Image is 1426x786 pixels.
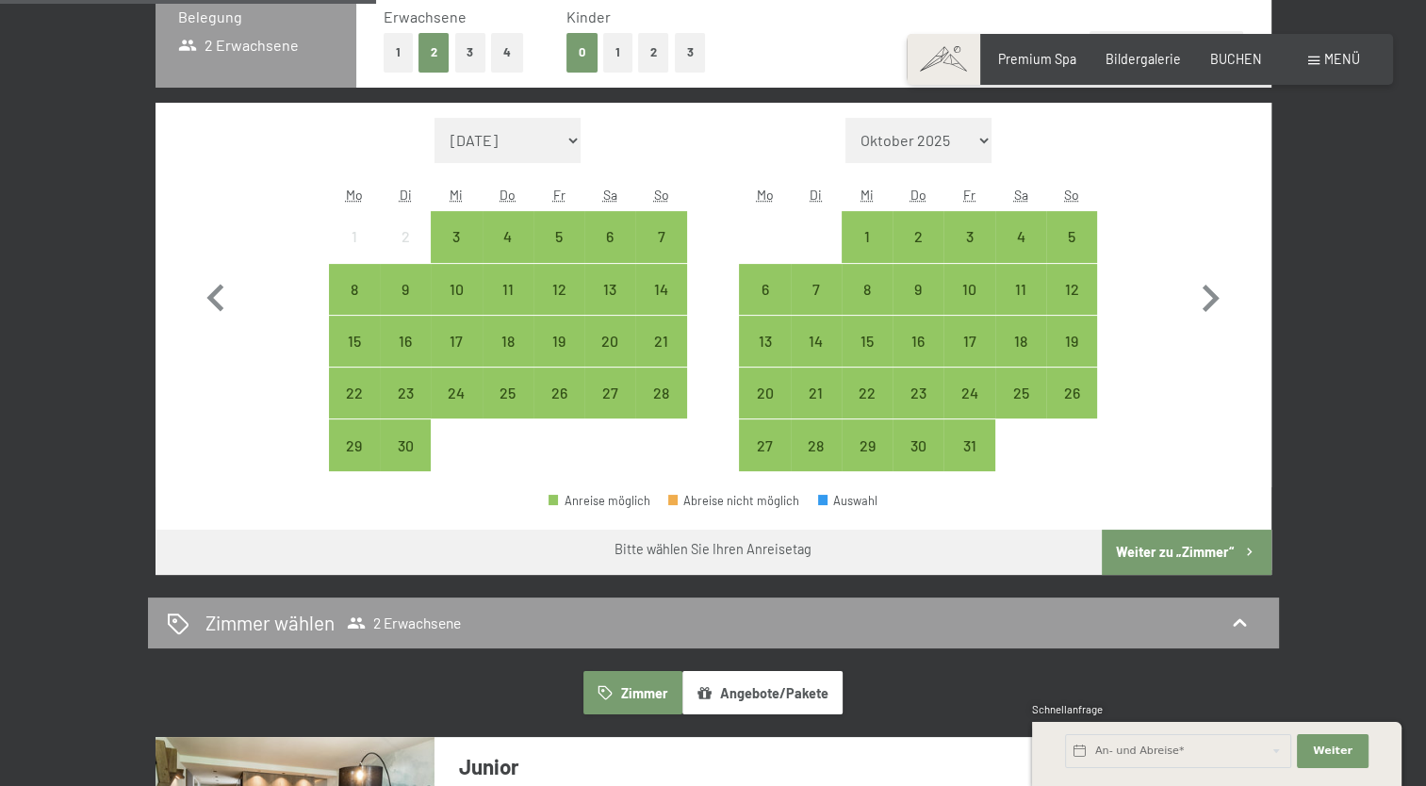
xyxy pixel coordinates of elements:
div: 13 [586,282,633,329]
div: Sat Oct 04 2025 [995,211,1046,262]
div: Sun Oct 12 2025 [1046,264,1097,315]
div: 29 [331,438,378,485]
div: Anreise möglich [380,264,431,315]
span: Kinder [566,8,611,25]
div: Anreise möglich [893,316,943,367]
div: Fri Sep 12 2025 [533,264,584,315]
button: 1 [603,33,632,72]
div: 9 [894,282,942,329]
div: 24 [433,385,480,433]
div: Sat Sep 06 2025 [584,211,635,262]
div: Anreise möglich [329,368,380,418]
div: Anreise möglich [431,264,482,315]
div: Thu Oct 30 2025 [893,419,943,470]
div: Anreise möglich [1046,316,1097,367]
div: 7 [793,282,840,329]
div: Anreise möglich [584,316,635,367]
div: Mon Oct 27 2025 [739,419,790,470]
div: Anreise möglich [791,264,842,315]
div: Mon Oct 13 2025 [739,316,790,367]
div: Anreise möglich [584,264,635,315]
div: 26 [535,385,582,433]
div: Anreise möglich [943,316,994,367]
div: 1 [844,229,891,276]
div: Anreise möglich [739,264,790,315]
div: Anreise möglich [635,264,686,315]
div: Anreise möglich [893,264,943,315]
button: 4 [491,33,523,72]
div: Tue Sep 16 2025 [380,316,431,367]
div: Anreise möglich [380,316,431,367]
div: Sun Oct 05 2025 [1046,211,1097,262]
div: Anreise möglich [533,368,584,418]
div: 2 [894,229,942,276]
div: 6 [741,282,788,329]
div: 20 [741,385,788,433]
div: Anreise möglich [533,211,584,262]
div: 16 [894,334,942,381]
div: Anreise möglich [943,211,994,262]
div: Fri Sep 26 2025 [533,368,584,418]
div: 29 [844,438,891,485]
div: Mon Sep 08 2025 [329,264,380,315]
abbr: Montag [756,187,773,203]
div: 24 [945,385,992,433]
div: Wed Sep 24 2025 [431,368,482,418]
div: Sat Sep 27 2025 [584,368,635,418]
div: Anreise möglich [995,368,1046,418]
div: Mon Oct 20 2025 [739,368,790,418]
div: Anreise möglich [842,419,893,470]
div: Tue Oct 21 2025 [791,368,842,418]
span: 2 Erwachsene [347,614,461,632]
div: 26 [1048,385,1095,433]
div: Anreise möglich [431,316,482,367]
abbr: Donnerstag [910,187,926,203]
button: 0 [566,33,598,72]
div: Wed Sep 10 2025 [431,264,482,315]
div: Tue Oct 14 2025 [791,316,842,367]
div: 30 [894,438,942,485]
div: Thu Oct 02 2025 [893,211,943,262]
button: 3 [675,33,706,72]
div: Tue Sep 09 2025 [380,264,431,315]
div: Anreise nicht möglich [329,211,380,262]
div: Anreise möglich [893,368,943,418]
div: 22 [331,385,378,433]
span: Premium Spa [998,51,1076,67]
button: Nächster Monat [1183,118,1238,472]
div: Anreise möglich [635,211,686,262]
div: 10 [945,282,992,329]
div: 14 [793,334,840,381]
div: 25 [484,385,532,433]
span: Menü [1324,51,1360,67]
span: Erwachsene [384,8,467,25]
div: 4 [484,229,532,276]
button: 2 [638,33,669,72]
div: Anreise möglich [635,316,686,367]
div: Anreise möglich [791,419,842,470]
a: BUCHEN [1210,51,1262,67]
span: Weiter [1313,744,1352,759]
div: Anreise möglich [791,368,842,418]
div: 6 [586,229,633,276]
div: Thu Sep 18 2025 [483,316,533,367]
div: Anreise möglich [483,316,533,367]
div: 31 [945,438,992,485]
button: 2 [418,33,450,72]
div: 4 [997,229,1044,276]
div: Tue Sep 30 2025 [380,419,431,470]
div: Anreise möglich [739,368,790,418]
div: Bitte wählen Sie Ihren Anreisetag [615,540,811,559]
div: Anreise möglich [483,368,533,418]
div: Anreise möglich [893,211,943,262]
div: 17 [945,334,992,381]
div: Anreise möglich [380,419,431,470]
button: Weiter zu „Zimmer“ [1102,530,1270,575]
div: Mon Sep 29 2025 [329,419,380,470]
div: 8 [331,282,378,329]
div: 9 [382,282,429,329]
div: 14 [637,282,684,329]
div: Anreise möglich [943,368,994,418]
div: 5 [535,229,582,276]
